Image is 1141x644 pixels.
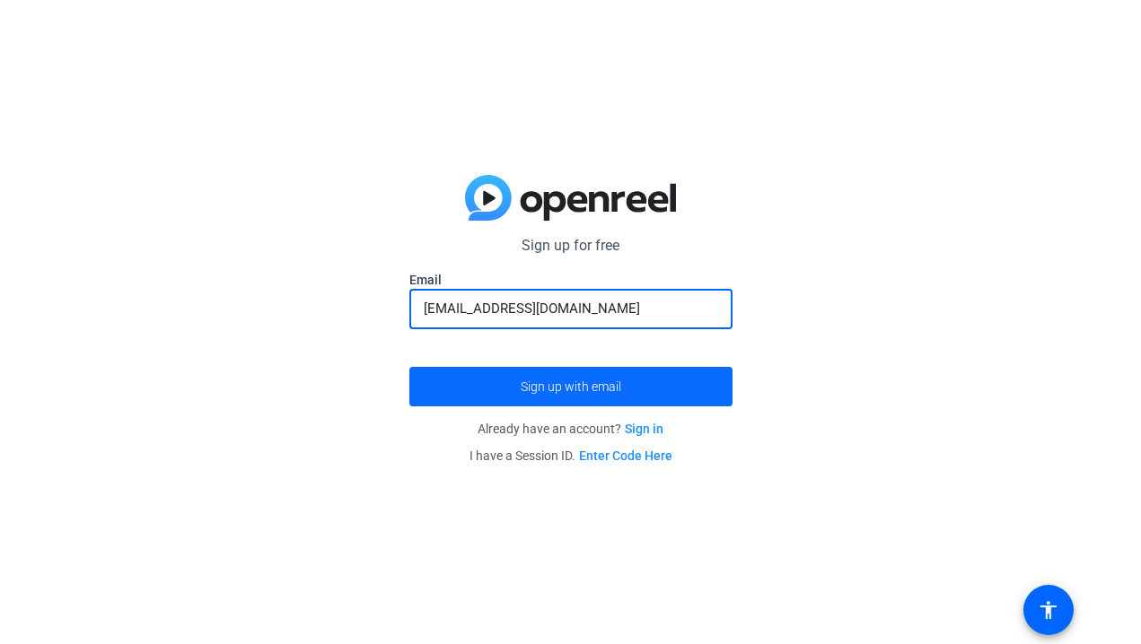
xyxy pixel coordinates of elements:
button: Sign up with email [409,367,733,406]
img: blue-gradient.svg [465,175,676,222]
label: Email [409,271,733,289]
p: Sign up for free [409,235,733,257]
span: I have a Session ID. [470,448,672,463]
span: Already have an account? [478,422,663,436]
mat-icon: accessibility [1038,599,1059,621]
a: Enter Code Here [579,448,672,463]
input: Enter Email Address [424,298,718,319]
a: Sign in [625,422,663,436]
